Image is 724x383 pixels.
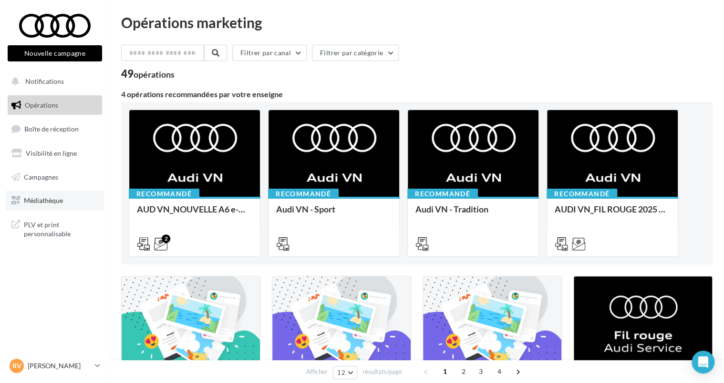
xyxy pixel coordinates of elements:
[12,361,21,371] span: RV
[121,91,713,98] div: 4 opérations recommandées par votre enseigne
[121,69,175,79] div: 49
[306,367,328,376] span: Afficher
[473,364,488,379] span: 3
[437,364,453,379] span: 1
[268,189,339,199] div: Recommandé
[337,369,345,376] span: 12
[276,204,392,223] div: Audi VN - Sport
[456,364,471,379] span: 2
[137,204,252,223] div: AUD VN_NOUVELLE A6 e-tron
[6,167,104,187] a: Campagnes
[362,367,402,376] span: résultats/page
[8,45,102,61] button: Nouvelle campagne
[121,15,713,30] div: Opérations marketing
[232,45,307,61] button: Filtrer par canal
[134,70,175,79] div: opérations
[6,191,104,211] a: Médiathèque
[24,172,58,181] span: Campagnes
[692,351,714,373] div: Open Intercom Messenger
[415,204,531,223] div: Audi VN - Tradition
[6,214,104,242] a: PLV et print personnalisable
[6,95,104,115] a: Opérations
[492,364,507,379] span: 4
[162,234,170,243] div: 2
[129,189,199,199] div: Recommandé
[6,143,104,163] a: Visibilité en ligne
[28,361,91,371] p: [PERSON_NAME]
[26,149,77,157] span: Visibilité en ligne
[25,101,58,109] span: Opérations
[312,45,399,61] button: Filtrer par catégorie
[6,119,104,139] a: Boîte de réception
[407,189,478,199] div: Recommandé
[24,196,63,204] span: Médiathèque
[6,71,100,91] button: Notifications
[555,204,670,223] div: AUDI VN_FIL ROUGE 2025 - A1, Q2, Q3, Q5 et Q4 e-tron
[24,218,98,239] span: PLV et print personnalisable
[333,366,357,379] button: 12
[25,77,64,85] span: Notifications
[547,189,617,199] div: Recommandé
[24,125,79,133] span: Boîte de réception
[8,357,102,375] a: RV [PERSON_NAME]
